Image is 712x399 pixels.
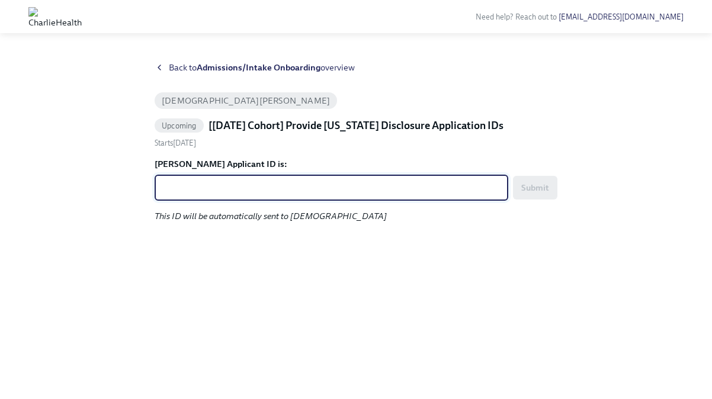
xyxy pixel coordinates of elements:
span: [DEMOGRAPHIC_DATA][PERSON_NAME] [155,96,337,105]
h5: [[DATE] Cohort] Provide [US_STATE] Disclosure Application IDs [209,118,503,133]
label: [PERSON_NAME] Applicant ID is: [155,158,557,170]
a: Back toAdmissions/Intake Onboardingoverview [155,62,557,73]
strong: Admissions/Intake Onboarding [197,62,320,73]
img: CharlieHealth [28,7,82,26]
a: [EMAIL_ADDRESS][DOMAIN_NAME] [559,12,684,21]
span: Back to overview [169,62,355,73]
span: Upcoming [155,121,204,130]
span: Wednesday, October 8th 2025, 10:00 am [155,139,196,147]
span: Need help? Reach out to [476,12,684,21]
em: This ID will be automatically sent to [DEMOGRAPHIC_DATA] [155,211,387,221]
